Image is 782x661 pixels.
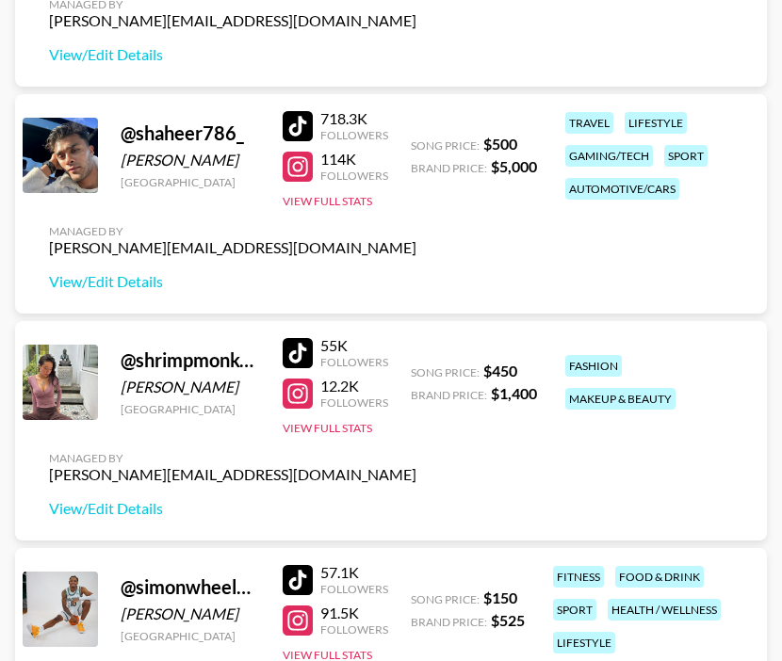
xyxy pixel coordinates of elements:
[625,112,687,134] div: lifestyle
[49,224,416,238] div: Managed By
[320,604,388,622] div: 91.5K
[615,566,704,588] div: food & drink
[121,605,260,623] div: [PERSON_NAME]
[121,378,260,396] div: [PERSON_NAME]
[121,175,260,189] div: [GEOGRAPHIC_DATA]
[121,402,260,416] div: [GEOGRAPHIC_DATA]
[320,563,388,582] div: 57.1K
[121,121,260,145] div: @ shaheer786_
[411,592,480,606] span: Song Price:
[49,45,416,64] a: View/Edit Details
[283,421,372,435] button: View Full Stats
[483,588,517,606] strong: $ 150
[49,238,416,257] div: [PERSON_NAME][EMAIL_ADDRESS][DOMAIN_NAME]
[320,395,388,410] div: Followers
[49,272,416,291] a: View/Edit Details
[553,599,596,621] div: sport
[491,384,537,402] strong: $ 1,400
[320,150,388,169] div: 114K
[565,112,613,134] div: travel
[121,629,260,643] div: [GEOGRAPHIC_DATA]
[483,362,517,379] strong: $ 450
[49,11,416,30] div: [PERSON_NAME][EMAIL_ADDRESS][DOMAIN_NAME]
[608,599,721,621] div: health / wellness
[49,499,416,518] a: View/Edit Details
[121,348,260,372] div: @ shrimpmonkey04
[320,336,388,355] div: 55K
[411,388,487,402] span: Brand Price:
[483,135,517,153] strong: $ 500
[565,145,653,167] div: gaming/tech
[320,582,388,596] div: Followers
[411,138,480,153] span: Song Price:
[320,109,388,128] div: 718.3K
[320,128,388,142] div: Followers
[320,355,388,369] div: Followers
[565,178,679,200] div: automotive/cars
[283,194,372,208] button: View Full Stats
[121,151,260,169] div: [PERSON_NAME]
[664,145,708,167] div: sport
[411,365,480,379] span: Song Price:
[320,169,388,183] div: Followers
[565,355,622,377] div: fashion
[411,161,487,175] span: Brand Price:
[553,632,615,653] div: lifestyle
[553,566,604,588] div: fitness
[320,622,388,637] div: Followers
[49,465,416,484] div: [PERSON_NAME][EMAIL_ADDRESS][DOMAIN_NAME]
[49,451,416,465] div: Managed By
[320,377,388,395] div: 12.2K
[121,575,260,599] div: @ simonwheeler10
[491,157,537,175] strong: $ 5,000
[565,388,676,410] div: makeup & beauty
[411,615,487,629] span: Brand Price:
[491,611,525,629] strong: $ 525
